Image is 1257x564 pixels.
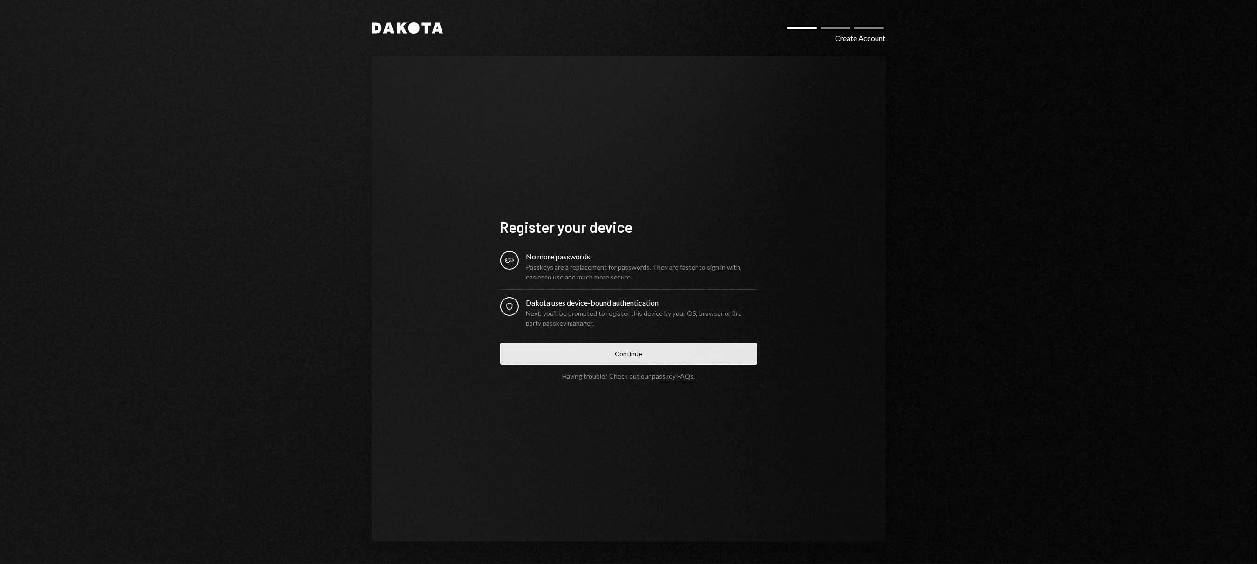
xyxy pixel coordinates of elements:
button: Continue [500,343,757,365]
div: Dakota uses device-bound authentication [526,297,757,308]
h1: Register your device [500,217,757,236]
div: Create Account [836,33,886,44]
div: Next, you’ll be prompted to register this device by your OS, browser or 3rd party passkey manager. [526,308,757,328]
div: Having trouble? Check out our . [562,372,695,380]
div: Passkeys are a replacement for passwords. They are faster to sign in with, easier to use and much... [526,262,757,282]
a: passkey FAQs [652,372,693,381]
div: No more passwords [526,251,757,262]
